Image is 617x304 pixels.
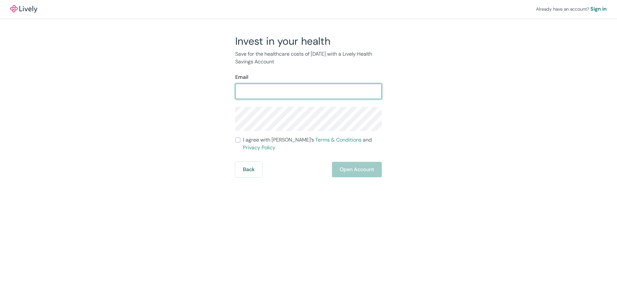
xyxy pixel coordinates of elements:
div: Already have an account? [536,5,607,13]
a: LivelyLively [10,5,37,13]
p: Save for the healthcare costs of [DATE] with a Lively Health Savings Account [235,50,382,66]
span: I agree with [PERSON_NAME]’s and [243,136,382,152]
h2: Invest in your health [235,35,382,48]
label: Email [235,73,248,81]
button: Back [235,162,262,177]
img: Lively [10,5,37,13]
a: Terms & Conditions [315,136,362,143]
a: Sign in [590,5,607,13]
a: Privacy Policy [243,144,275,151]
